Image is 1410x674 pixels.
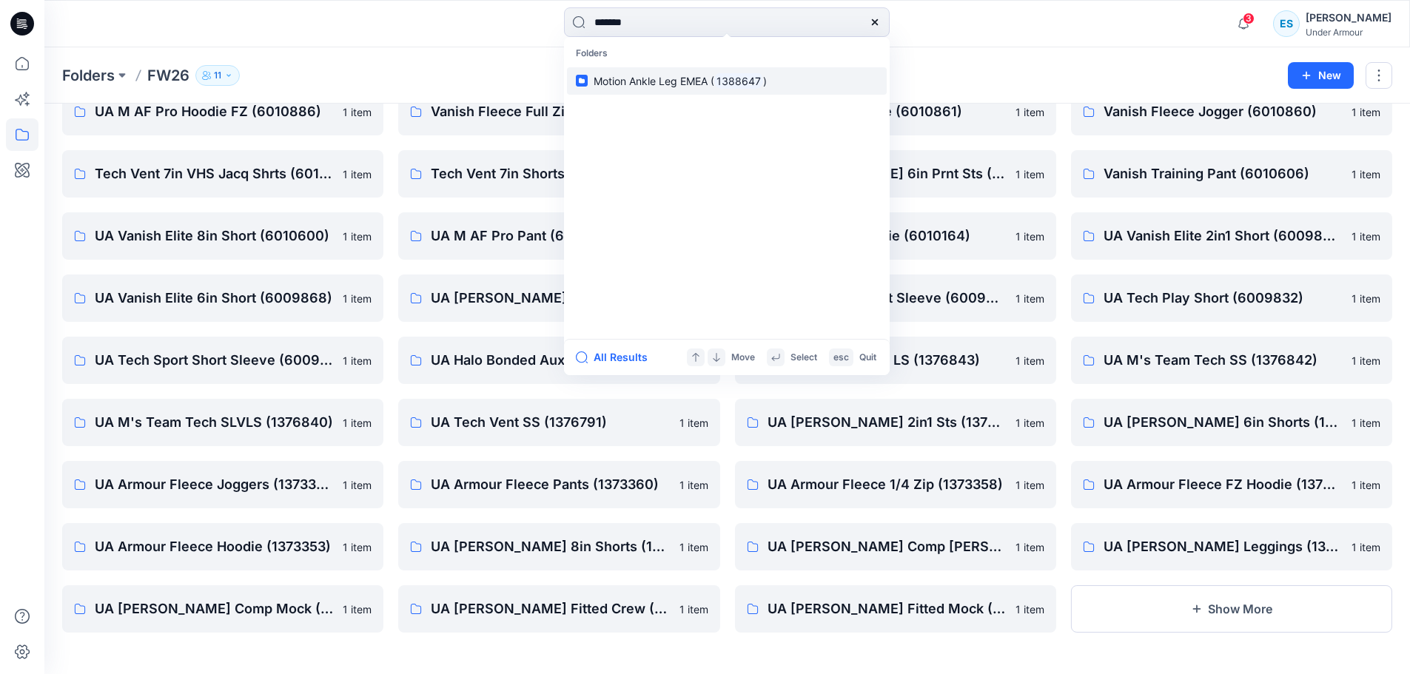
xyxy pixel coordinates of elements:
[343,415,372,431] p: 1 item
[95,101,334,122] p: UA M AF Pro Hoodie FZ (6010886)
[431,101,670,122] p: Vanish Fleece Full Zip (6010862)
[343,477,372,493] p: 1 item
[1352,353,1380,368] p: 1 item
[214,67,221,84] p: 11
[768,599,1007,619] p: UA [PERSON_NAME] Fitted Mock (1366066)
[735,274,1056,322] a: UA Tech Play Short Sleeve (6009833)1 item
[147,65,189,86] p: FW26
[95,599,334,619] p: UA [PERSON_NAME] Comp Mock (1366072)
[95,226,334,246] p: UA Vanish Elite 8in Short (6010600)
[1071,88,1392,135] a: Vanish Fleece Jogger (6010860)1 item
[567,40,887,67] p: Folders
[763,75,767,87] span: )
[95,474,334,495] p: UA Armour Fleece Joggers (1373362)
[576,348,657,366] button: All Results
[431,599,670,619] p: UA [PERSON_NAME] Fitted Crew (1366068)
[679,477,708,493] p: 1 item
[1071,337,1392,384] a: UA M's Team Tech SS (1376842)1 item
[343,104,372,120] p: 1 item
[431,474,670,495] p: UA Armour Fleece Pants (1373360)
[1071,150,1392,198] a: Vanish Training Pant (6010606)1 item
[768,412,1007,433] p: UA [PERSON_NAME] 2in1 Sts (1373764)
[343,229,372,244] p: 1 item
[62,337,383,384] a: UA Tech Sport Short Sleeve (6009830)1 item
[1104,164,1343,184] p: Vanish Training Pant (6010606)
[398,88,719,135] a: Vanish Fleece Full Zip (6010862)1 item
[1071,461,1392,508] a: UA Armour Fleece FZ Hoodie (1373357)1 item
[735,212,1056,260] a: UA M AF Pro Hoodie (6010164)1 item
[1306,9,1391,27] div: [PERSON_NAME]
[1015,291,1044,306] p: 1 item
[398,399,719,446] a: UA Tech Vent SS (1376791)1 item
[735,523,1056,570] a: UA [PERSON_NAME] Comp [PERSON_NAME] (1369606)1 item
[790,350,817,365] p: Select
[62,585,383,633] a: UA [PERSON_NAME] Comp Mock (1366072)1 item
[1104,536,1343,557] p: UA [PERSON_NAME] Leggings (1366075)
[1015,539,1044,555] p: 1 item
[343,601,372,617] p: 1 item
[343,539,372,555] p: 1 item
[1015,104,1044,120] p: 1 item
[679,415,708,431] p: 1 item
[1104,350,1343,371] p: UA M's Team Tech SS (1376842)
[398,523,719,570] a: UA [PERSON_NAME] 8in Shorts (1370382)1 item
[62,523,383,570] a: UA Armour Fleece Hoodie (1373353)1 item
[62,150,383,198] a: Tech Vent 7in VHS Jacq Shrts (6010859)1 item
[431,350,670,371] p: UA Halo Bonded Auxetic SS (6009796)
[1288,62,1354,89] button: New
[343,353,372,368] p: 1 item
[431,288,670,309] p: UA [PERSON_NAME] Short 2.0 6in (6009865)
[1015,166,1044,182] p: 1 item
[62,399,383,446] a: UA M's Team Tech SLVLS (1376840)1 item
[431,164,670,184] p: Tech Vent 7in Shorts NEW (6010858)
[594,75,714,87] span: Motion Ankle Leg EMEA (
[1104,288,1343,309] p: UA Tech Play Short (6009832)
[95,536,334,557] p: UA Armour Fleece Hoodie (1373353)
[1352,539,1380,555] p: 1 item
[735,337,1056,384] a: UA M's Team Tech LS (1376843)1 item
[431,226,670,246] p: UA M AF Pro Pant (6010165)
[859,350,876,365] p: Quit
[1352,229,1380,244] p: 1 item
[714,73,763,90] mark: 1388647
[95,350,334,371] p: UA Tech Sport Short Sleeve (6009830)
[735,150,1056,198] a: UA [PERSON_NAME] 6in Prnt Sts (6010607)1 item
[1071,523,1392,570] a: UA [PERSON_NAME] Leggings (1366075)1 item
[833,350,849,365] p: esc
[567,67,887,95] a: Motion Ankle Leg EMEA (1388647)
[1015,601,1044,617] p: 1 item
[1071,212,1392,260] a: UA Vanish Elite 2in1 Short (6009869)1 item
[735,88,1056,135] a: Flex Fleece Hoodie (6010861)1 item
[1015,477,1044,493] p: 1 item
[731,350,755,365] p: Move
[1015,415,1044,431] p: 1 item
[398,212,719,260] a: UA M AF Pro Pant (6010165)1 item
[431,536,670,557] p: UA [PERSON_NAME] 8in Shorts (1370382)
[768,474,1007,495] p: UA Armour Fleece 1/4 Zip (1373358)
[1071,399,1392,446] a: UA [PERSON_NAME] 6in Shorts (1373718)1 item
[1306,27,1391,38] div: Under Armour
[398,150,719,198] a: Tech Vent 7in Shorts NEW (6010858)1 item
[1071,274,1392,322] a: UA Tech Play Short (6009832)1 item
[735,461,1056,508] a: UA Armour Fleece 1/4 Zip (1373358)1 item
[62,88,383,135] a: UA M AF Pro Hoodie FZ (6010886)1 item
[343,166,372,182] p: 1 item
[1104,412,1343,433] p: UA [PERSON_NAME] 6in Shorts (1373718)
[398,461,719,508] a: UA Armour Fleece Pants (1373360)1 item
[343,291,372,306] p: 1 item
[1352,104,1380,120] p: 1 item
[1352,166,1380,182] p: 1 item
[62,65,115,86] a: Folders
[1104,474,1343,495] p: UA Armour Fleece FZ Hoodie (1373357)
[1352,291,1380,306] p: 1 item
[1104,226,1343,246] p: UA Vanish Elite 2in1 Short (6009869)
[735,585,1056,633] a: UA [PERSON_NAME] Fitted Mock (1366066)1 item
[1352,415,1380,431] p: 1 item
[431,412,670,433] p: UA Tech Vent SS (1376791)
[95,288,334,309] p: UA Vanish Elite 6in Short (6009868)
[1243,13,1255,24] span: 3
[398,337,719,384] a: UA Halo Bonded Auxetic SS (6009796)1 item
[1104,101,1343,122] p: Vanish Fleece Jogger (6010860)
